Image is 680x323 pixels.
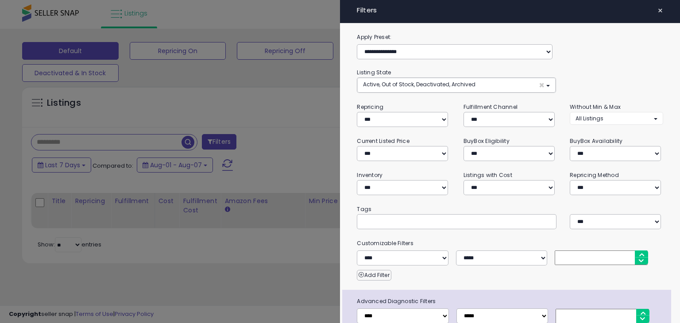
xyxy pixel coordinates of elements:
small: Repricing Method [570,171,619,179]
h4: Filters [357,7,663,14]
label: Apply Preset: [350,32,669,42]
small: BuyBox Eligibility [464,137,510,145]
small: Customizable Filters [350,238,669,248]
small: Listings with Cost [464,171,512,179]
span: Advanced Diagnostic Filters [350,296,671,306]
small: Without Min & Max [570,103,621,111]
button: Add Filter [357,270,391,281]
small: Fulfillment Channel [464,103,518,111]
small: Listing State [357,69,391,76]
small: Inventory [357,171,382,179]
span: × [539,81,545,90]
small: Tags [350,204,669,214]
button: All Listings [570,112,663,125]
button: Active, Out of Stock, Deactivated, Archived × [357,78,555,92]
small: Current Listed Price [357,137,409,145]
button: × [654,4,667,17]
span: × [657,4,663,17]
span: All Listings [576,115,603,122]
small: Repricing [357,103,383,111]
span: Active, Out of Stock, Deactivated, Archived [363,81,475,88]
small: BuyBox Availability [570,137,622,145]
